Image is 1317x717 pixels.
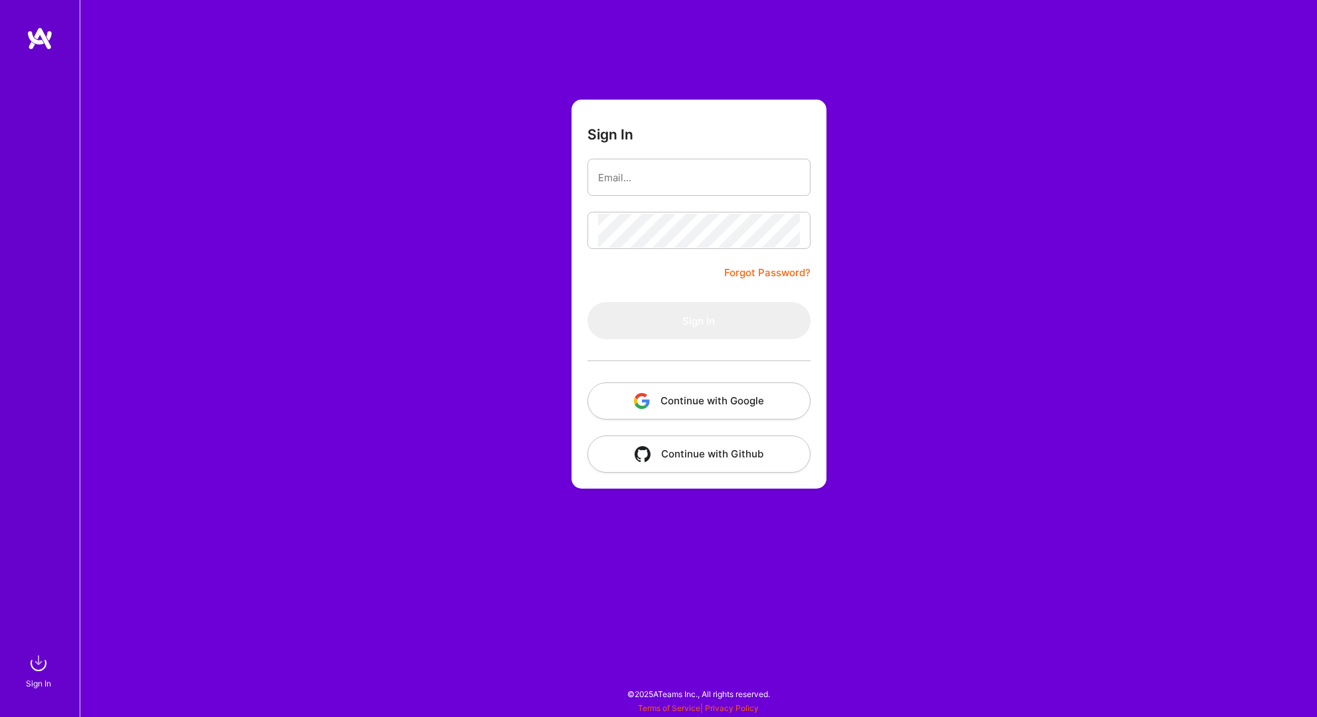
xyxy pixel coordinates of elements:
img: logo [27,27,53,50]
div: Sign In [26,677,51,690]
img: sign in [25,650,52,677]
a: Terms of Service [638,703,700,713]
a: sign inSign In [28,650,52,690]
a: Forgot Password? [724,265,811,281]
div: © 2025 ATeams Inc., All rights reserved. [80,677,1317,710]
button: Continue with Github [587,436,811,473]
img: icon [635,446,651,462]
a: Privacy Policy [705,703,759,713]
input: Email... [598,161,800,195]
img: icon [634,393,650,409]
span: | [638,703,759,713]
button: Continue with Google [587,382,811,420]
h3: Sign In [587,126,633,143]
button: Sign In [587,302,811,339]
